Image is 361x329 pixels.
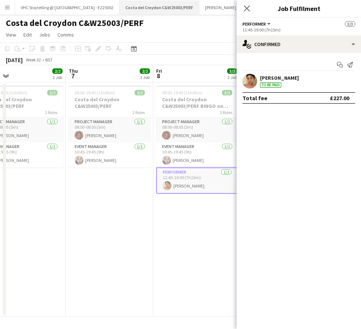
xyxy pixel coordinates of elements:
[6,56,23,64] div: [DATE]
[155,72,162,80] span: 8
[156,68,162,74] span: Fri
[45,110,57,115] span: 2 Roles
[222,90,232,95] span: 3/3
[75,90,115,95] span: 08:00-19:45 (11h45m)
[36,30,53,39] a: Jobs
[20,30,35,39] a: Edit
[260,82,281,88] div: To be paid
[237,4,361,13] h3: Job Fulfilment
[69,68,78,74] span: Thu
[242,94,267,102] div: Total fee
[120,0,199,15] button: Costa del Croydon C&W25003/PERF
[140,75,150,80] div: 1 Job
[156,118,238,143] app-card-role: Project Manager1/108:00-08:05 (5m)[PERSON_NAME]
[45,57,53,63] div: BST
[140,68,150,74] span: 2/2
[156,167,238,194] app-card-role: Performer1/111:45-19:00 (7h15m)[PERSON_NAME]
[68,72,78,80] span: 7
[69,118,151,143] app-card-role: Project Manager1/108:00-08:05 (5m)[PERSON_NAME]
[52,68,63,74] span: 2/2
[39,31,50,38] span: Jobs
[69,96,151,109] h3: Costa del Croydon C&W25003/PERF
[345,21,355,27] span: 3/3
[199,0,290,15] button: [PERSON_NAME] AWARDS MAN24002/PERF
[6,18,144,29] h1: Costa del Croydon C&W25003/PERF
[242,27,355,33] div: 11:45-19:00 (7h15m)
[156,143,238,167] app-card-role: Event Manager1/110:45-19:45 (9h)[PERSON_NAME]
[227,75,237,80] div: 1 Job
[57,31,74,38] span: Comms
[237,35,361,53] div: Confirmed
[132,110,145,115] span: 2 Roles
[227,68,237,74] span: 3/3
[69,86,151,167] app-job-card: 08:00-19:45 (11h45m)2/2Costa del Croydon C&W25003/PERF2 RolesProject Manager1/108:00-08:05 (5m)[P...
[260,75,299,81] div: [PERSON_NAME]
[156,86,238,194] app-job-card: 08:00-19:45 (11h45m)3/3Costa del Croydon C&W25003/PERF BINGO on the BEACH3 RolesProject Manager1/...
[47,90,57,95] span: 2/2
[69,143,151,167] app-card-role: Event Manager1/110:45-19:45 (9h)[PERSON_NAME]
[54,30,77,39] a: Comms
[135,90,145,95] span: 2/2
[24,57,42,63] span: Week 32
[6,31,16,38] span: View
[162,90,202,95] span: 08:00-19:45 (11h45m)
[23,31,32,38] span: Edit
[15,0,120,15] button: VHC Stoytelling @ [GEOGRAPHIC_DATA] - EZ25002
[53,75,62,80] div: 1 Job
[330,94,349,102] div: £227.00
[242,21,266,27] span: Performer
[3,30,19,39] a: View
[242,21,272,27] button: Performer
[220,110,232,115] span: 3 Roles
[156,96,238,109] h3: Costa del Croydon C&W25003/PERF BINGO on the BEACH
